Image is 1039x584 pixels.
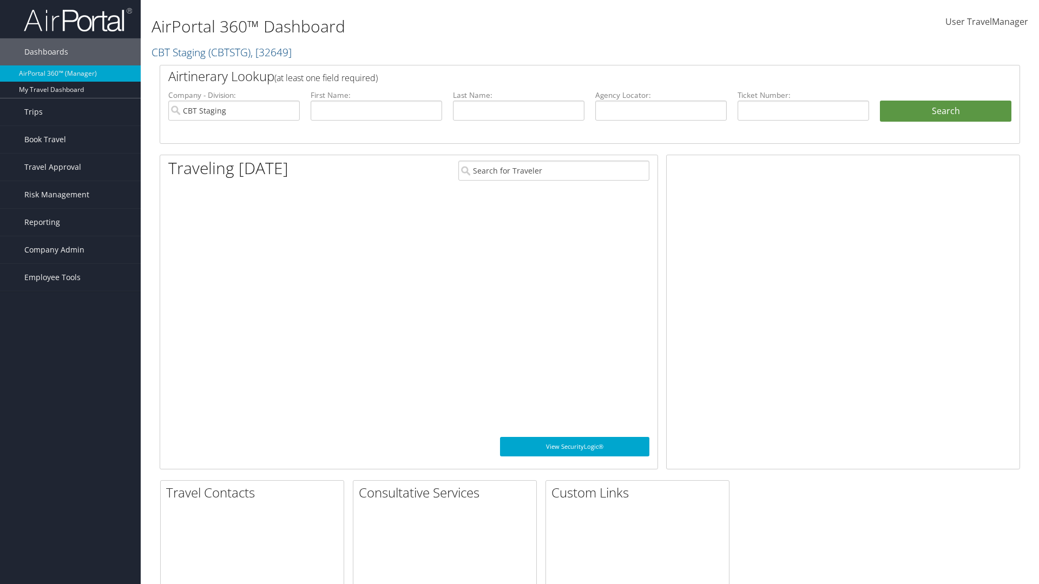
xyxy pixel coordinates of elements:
[24,98,43,125] span: Trips
[168,90,300,101] label: Company - Division:
[945,5,1028,39] a: User TravelManager
[208,45,251,59] span: ( CBTSTG )
[24,236,84,263] span: Company Admin
[168,67,940,85] h2: Airtinerary Lookup
[166,483,344,502] h2: Travel Contacts
[274,72,378,84] span: (at least one field required)
[24,38,68,65] span: Dashboards
[24,7,132,32] img: airportal-logo.png
[24,209,60,236] span: Reporting
[24,154,81,181] span: Travel Approval
[880,101,1011,122] button: Search
[152,15,736,38] h1: AirPortal 360™ Dashboard
[24,264,81,291] span: Employee Tools
[24,181,89,208] span: Risk Management
[24,126,66,153] span: Book Travel
[738,90,869,101] label: Ticket Number:
[359,483,536,502] h2: Consultative Services
[945,16,1028,28] span: User TravelManager
[152,45,292,59] a: CBT Staging
[453,90,584,101] label: Last Name:
[168,157,288,180] h1: Traveling [DATE]
[551,483,729,502] h2: Custom Links
[500,437,649,456] a: View SecurityLogic®
[251,45,292,59] span: , [ 32649 ]
[311,90,442,101] label: First Name:
[458,161,649,181] input: Search for Traveler
[595,90,727,101] label: Agency Locator:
